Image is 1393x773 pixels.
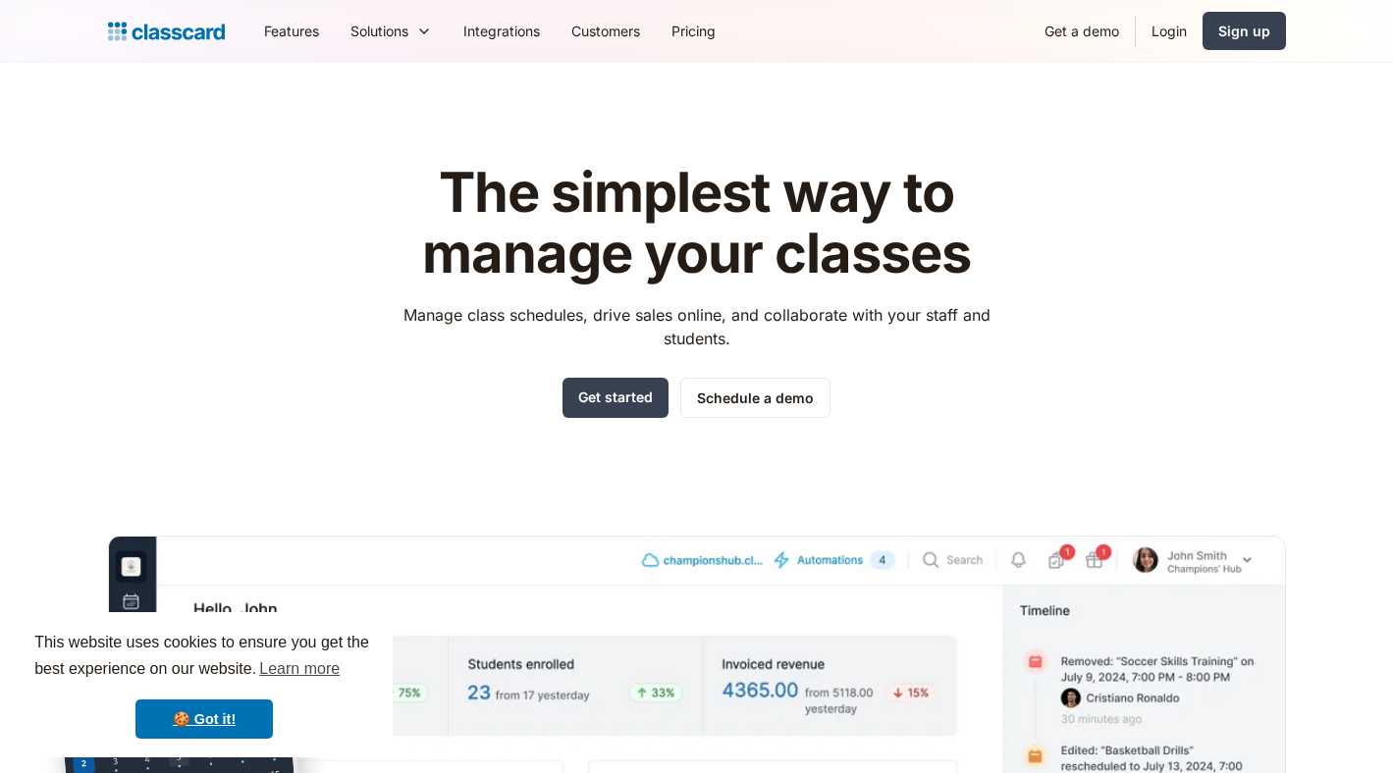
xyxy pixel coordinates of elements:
[448,9,556,53] a: Integrations
[256,654,343,684] a: learn more about cookies
[248,9,335,53] a: Features
[34,631,374,684] span: This website uses cookies to ensure you get the best experience on our website.
[16,612,393,757] div: cookieconsent
[1203,12,1286,50] a: Sign up
[1029,9,1135,53] a: Get a demo
[1218,21,1270,41] div: Sign up
[108,18,225,45] a: home
[335,9,448,53] div: Solutions
[563,378,669,418] a: Get started
[680,378,830,418] a: Schedule a demo
[656,9,731,53] a: Pricing
[556,9,656,53] a: Customers
[350,21,408,41] div: Solutions
[385,303,1008,350] p: Manage class schedules, drive sales online, and collaborate with your staff and students.
[1136,9,1203,53] a: Login
[135,699,273,739] a: dismiss cookie message
[385,163,1008,283] h1: The simplest way to manage your classes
